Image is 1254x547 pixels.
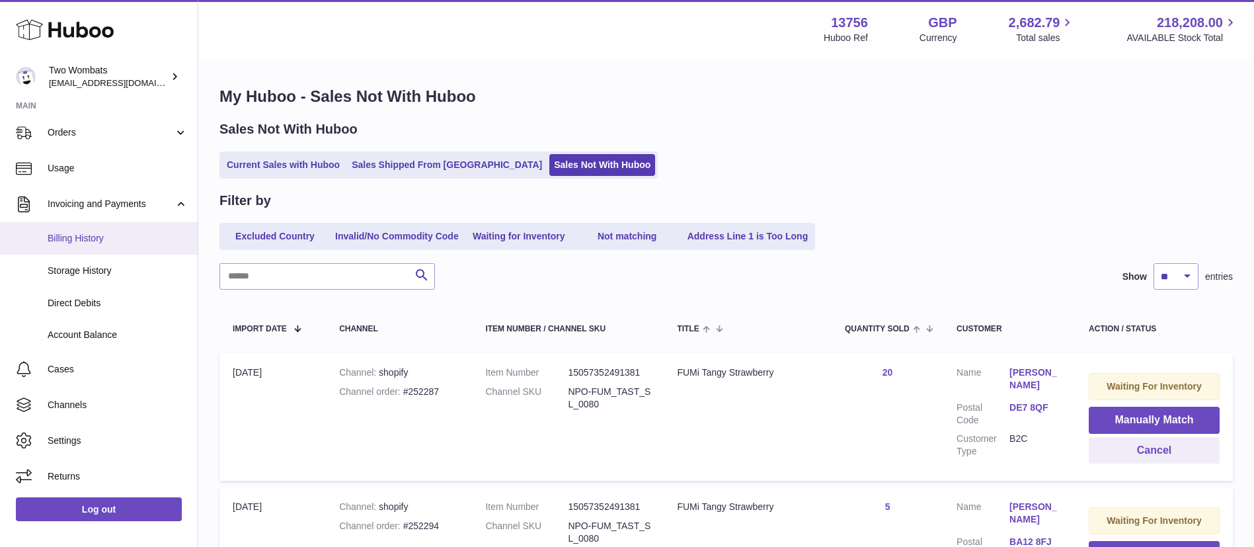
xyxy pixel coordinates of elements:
[222,154,344,176] a: Current Sales with Huboo
[48,329,188,341] span: Account Balance
[845,325,910,333] span: Quantity Sold
[49,77,194,88] span: [EMAIL_ADDRESS][DOMAIN_NAME]
[219,86,1233,107] h1: My Huboo - Sales Not With Huboo
[1157,14,1223,32] span: 218,208.00
[485,366,568,379] dt: Item Number
[928,14,957,32] strong: GBP
[568,501,650,513] dd: 15057352491381
[1009,401,1062,414] a: DE7 8QF
[48,162,188,175] span: Usage
[466,226,572,247] a: Waiting for Inventory
[485,325,650,333] div: Item Number / Channel SKU
[677,501,818,513] div: FUMi Tangy Strawberry
[222,226,328,247] a: Excluded Country
[1009,14,1076,44] a: 2,682.79 Total sales
[16,67,36,87] img: internalAdmin-13756@internal.huboo.com
[339,520,459,532] div: #252294
[219,120,358,138] h2: Sales Not With Huboo
[339,386,403,397] strong: Channel order
[957,325,1062,333] div: Customer
[549,154,655,176] a: Sales Not With Huboo
[568,386,650,411] dd: NPO-FUM_TAST_SL_0080
[331,226,463,247] a: Invalid/No Commodity Code
[48,232,188,245] span: Billing History
[574,226,680,247] a: Not matching
[1009,501,1062,526] a: [PERSON_NAME]
[1089,325,1220,333] div: Action / Status
[1009,14,1060,32] span: 2,682.79
[568,520,650,545] dd: NPO-FUM_TAST_SL_0080
[339,325,459,333] div: Channel
[1016,32,1075,44] span: Total sales
[1122,271,1147,283] label: Show
[677,366,818,379] div: FUMi Tangy Strawberry
[233,325,287,333] span: Import date
[219,192,271,210] h2: Filter by
[48,435,188,447] span: Settings
[48,126,174,139] span: Orders
[16,497,182,521] a: Log out
[1205,271,1233,283] span: entries
[339,501,459,513] div: shopify
[1126,14,1238,44] a: 218,208.00 AVAILABLE Stock Total
[957,401,1009,427] dt: Postal Code
[1009,433,1062,458] dd: B2C
[957,433,1009,458] dt: Customer Type
[347,154,547,176] a: Sales Shipped From [GEOGRAPHIC_DATA]
[831,14,868,32] strong: 13756
[1089,437,1220,464] button: Cancel
[485,501,568,513] dt: Item Number
[1107,381,1201,392] strong: Waiting For Inventory
[48,399,188,411] span: Channels
[824,32,868,44] div: Huboo Ref
[1107,515,1201,526] strong: Waiting For Inventory
[219,353,326,481] td: [DATE]
[485,386,568,411] dt: Channel SKU
[683,226,813,247] a: Address Line 1 is Too Long
[48,363,188,376] span: Cases
[882,367,893,378] a: 20
[920,32,957,44] div: Currency
[339,521,403,531] strong: Channel order
[568,366,650,379] dd: 15057352491381
[48,265,188,277] span: Storage History
[1009,366,1062,392] a: [PERSON_NAME]
[339,367,379,378] strong: Channel
[49,64,168,89] div: Two Wombats
[485,520,568,545] dt: Channel SKU
[48,470,188,483] span: Returns
[48,198,174,210] span: Invoicing and Payments
[1089,407,1220,434] button: Manually Match
[339,366,459,379] div: shopify
[885,501,890,512] a: 5
[339,501,379,512] strong: Channel
[48,297,188,310] span: Direct Debits
[677,325,699,333] span: Title
[339,386,459,398] div: #252287
[1126,32,1238,44] span: AVAILABLE Stock Total
[957,501,1009,529] dt: Name
[957,366,1009,395] dt: Name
